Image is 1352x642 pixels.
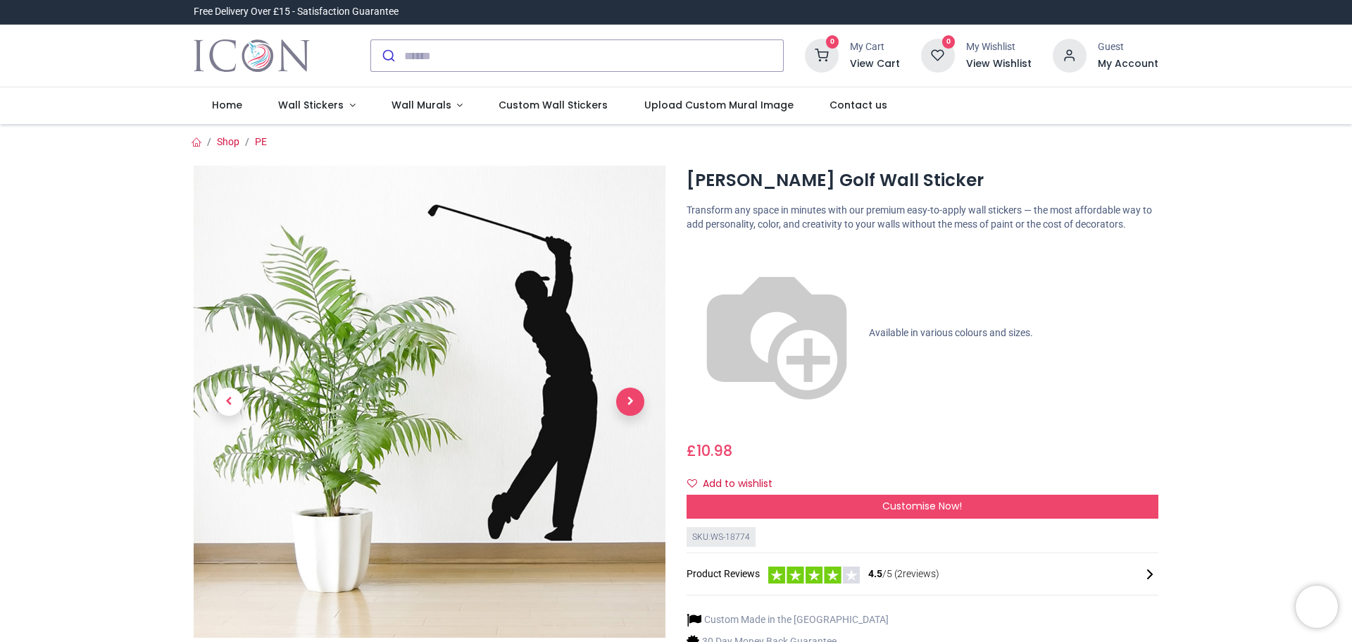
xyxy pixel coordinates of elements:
div: SKU: WS-18774 [687,527,756,548]
button: Submit [371,40,404,71]
span: Custom Wall Stickers [499,98,608,112]
iframe: Brevo live chat [1296,586,1338,628]
span: 10.98 [696,440,732,461]
a: 0 [805,49,839,61]
div: Product Reviews [687,564,1158,584]
li: Custom Made in the [GEOGRAPHIC_DATA] [687,612,889,627]
a: PE [255,136,267,147]
a: Wall Murals [373,87,481,124]
a: Wall Stickers [260,87,373,124]
span: Upload Custom Mural Image [644,98,794,112]
span: £ [687,440,732,461]
a: View Wishlist [966,57,1032,71]
div: Guest [1098,40,1158,54]
span: Available in various colours and sizes. [869,326,1033,338]
img: WS-18774-02 [194,166,665,638]
span: Previous [215,388,243,416]
div: My Wishlist [966,40,1032,54]
h1: [PERSON_NAME] Golf Wall Sticker [687,168,1158,192]
span: Wall Murals [392,98,451,112]
a: Logo of Icon Wall Stickers [194,36,310,75]
img: Icon Wall Stickers [194,36,310,75]
a: View Cart [850,57,900,71]
sup: 0 [826,35,839,49]
span: Next [616,388,644,416]
div: My Cart [850,40,900,54]
span: Wall Stickers [278,98,344,112]
a: Shop [217,136,239,147]
div: Free Delivery Over £15 - Satisfaction Guarantee [194,5,399,19]
i: Add to wishlist [687,479,697,488]
span: /5 ( 2 reviews) [868,567,939,581]
span: Contact us [830,98,887,112]
a: Previous [194,237,264,567]
a: 0 [921,49,955,61]
a: My Account [1098,57,1158,71]
span: 4.5 [868,568,882,579]
iframe: Customer reviews powered by Trustpilot [863,5,1158,19]
span: Home [212,98,242,112]
p: Transform any space in minutes with our premium easy-to-apply wall stickers — the most affordable... [687,204,1158,231]
span: Customise Now! [882,499,962,513]
a: Next [595,237,665,567]
img: color-wheel.png [687,243,867,424]
sup: 0 [942,35,956,49]
button: Add to wishlistAdd to wishlist [687,472,784,496]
